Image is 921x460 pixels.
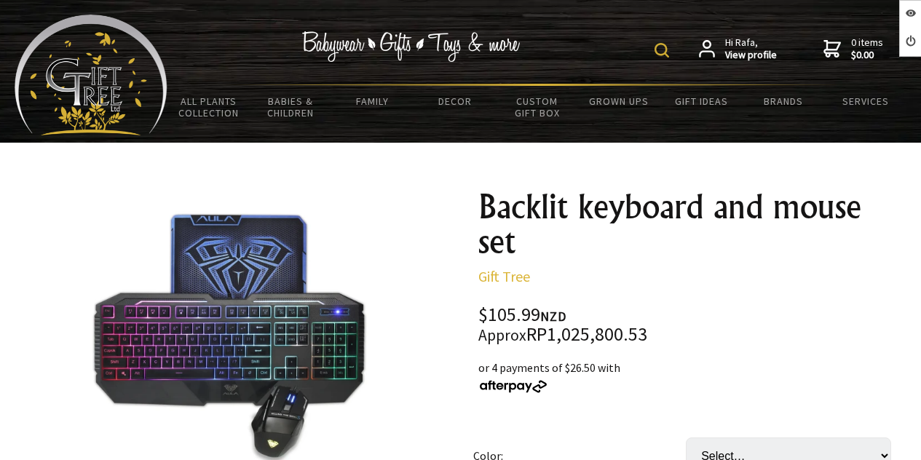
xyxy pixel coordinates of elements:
div: or 4 payments of $26.50 with [478,359,904,394]
img: Babyware - Gifts - Toys and more... [15,15,167,135]
img: Babywear - Gifts - Toys & more [302,31,521,62]
a: All Plants Collection [167,86,250,128]
strong: View profile [725,49,777,62]
small: Approx [478,325,526,345]
span: Hi Rafa, [725,36,777,62]
a: Custom Gift Box [496,86,578,128]
img: Afterpay [478,380,548,393]
a: Services [824,86,906,116]
a: Decor [414,86,496,116]
a: Grown Ups [578,86,660,116]
a: Brands [742,86,824,116]
a: Hi Rafa,View profile [699,36,777,62]
strong: $0.00 [851,49,883,62]
div: $105.99 RP1,025,800.53 [478,306,904,344]
a: Gift Ideas [660,86,743,116]
a: 0 items$0.00 [823,36,883,62]
span: NZD [540,308,566,325]
img: product search [655,43,669,57]
span: 0 items [851,36,883,62]
a: Gift Tree [478,267,530,285]
a: Family [332,86,414,116]
a: Babies & Children [250,86,332,128]
h1: Backlit keyboard and mouse set [478,189,904,259]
